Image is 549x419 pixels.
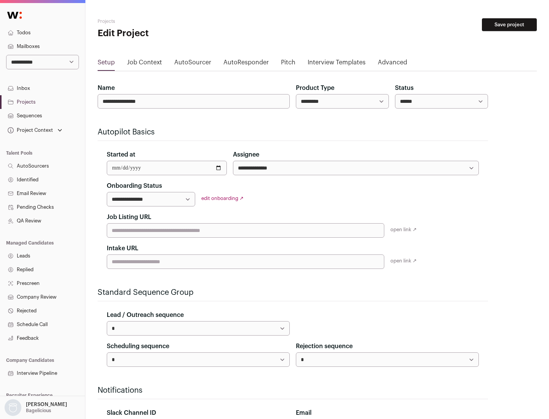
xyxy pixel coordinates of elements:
[308,58,366,70] a: Interview Templates
[296,342,353,351] label: Rejection sequence
[107,213,151,222] label: Job Listing URL
[127,58,162,70] a: Job Context
[6,127,53,133] div: Project Context
[107,408,156,417] label: Slack Channel ID
[98,385,488,396] h2: Notifications
[5,399,21,416] img: nopic.png
[3,8,26,23] img: Wellfound
[107,150,135,159] label: Started at
[98,287,488,298] h2: Standard Sequence Group
[3,399,69,416] button: Open dropdown
[107,244,138,253] label: Intake URL
[98,27,244,40] h1: Edit Project
[107,181,162,190] label: Onboarding Status
[281,58,295,70] a: Pitch
[26,401,67,408] p: [PERSON_NAME]
[296,83,334,93] label: Product Type
[98,58,115,70] a: Setup
[201,196,244,201] a: edit onboarding ↗
[395,83,414,93] label: Status
[233,150,259,159] label: Assignee
[98,83,115,93] label: Name
[6,125,64,136] button: Open dropdown
[296,408,479,417] div: Email
[26,408,51,414] p: Bagelicious
[98,18,244,24] h2: Projects
[482,18,537,31] button: Save project
[174,58,211,70] a: AutoSourcer
[223,58,269,70] a: AutoResponder
[378,58,407,70] a: Advanced
[107,310,184,320] label: Lead / Outreach sequence
[107,342,169,351] label: Scheduling sequence
[98,127,488,138] h2: Autopilot Basics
